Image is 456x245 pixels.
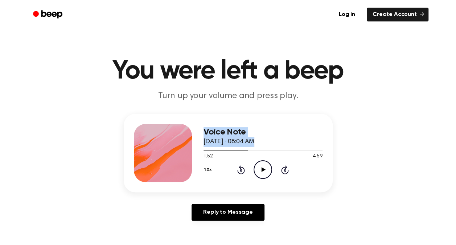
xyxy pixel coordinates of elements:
h1: You were left a beep [42,58,414,84]
a: Beep [28,8,69,22]
p: Turn up your volume and press play. [89,90,367,102]
button: 1.0x [204,164,214,176]
a: Log in [332,6,362,23]
span: [DATE] · 08:04 AM [204,138,254,145]
a: Reply to Message [192,204,264,221]
span: 4:59 [313,153,322,160]
h3: Voice Note [204,127,323,137]
a: Create Account [367,8,428,21]
span: 1:52 [204,153,213,160]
